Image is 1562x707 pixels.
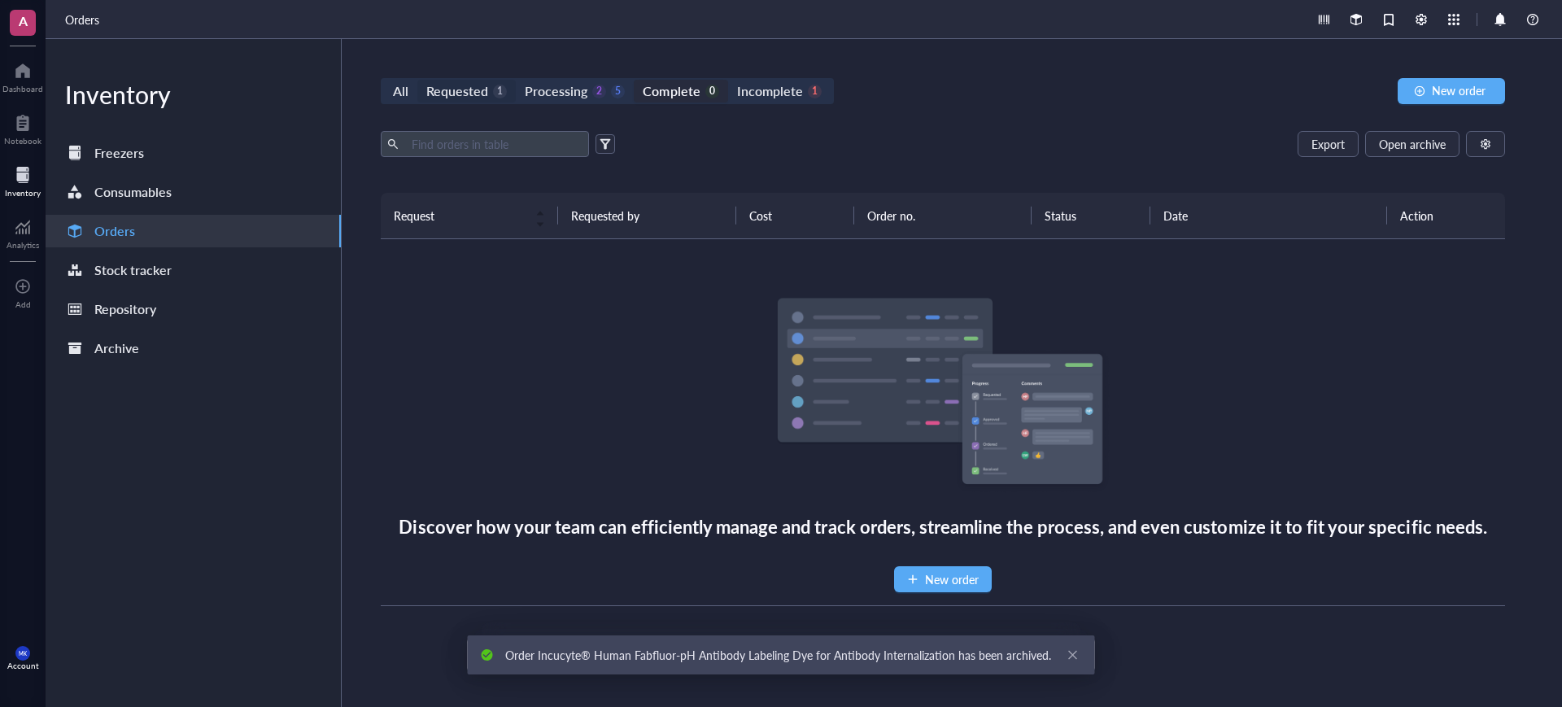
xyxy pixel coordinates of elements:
[19,650,27,657] span: MK
[46,78,341,111] div: Inventory
[19,11,28,31] span: A
[381,78,834,104] div: segmented control
[4,136,41,146] div: Notebook
[1365,131,1459,157] button: Open archive
[394,207,526,225] span: Request
[592,85,606,98] div: 2
[94,337,139,360] div: Archive
[1387,193,1506,238] th: Action
[4,110,41,146] a: Notebook
[426,80,488,103] div: Requested
[65,11,103,28] a: Orders
[393,80,408,103] div: All
[2,84,43,94] div: Dashboard
[7,240,39,250] div: Analytics
[1150,193,1387,238] th: Date
[46,254,341,286] a: Stock tracker
[1032,193,1150,238] th: Status
[1379,137,1446,151] span: Open archive
[525,80,587,103] div: Processing
[381,193,558,238] th: Request
[736,193,855,238] th: Cost
[7,214,39,250] a: Analytics
[925,570,979,588] span: New order
[493,85,507,98] div: 1
[46,293,341,325] a: Repository
[2,58,43,94] a: Dashboard
[808,85,822,98] div: 1
[1298,131,1359,157] button: Export
[776,298,1110,493] img: Empty state
[94,142,144,164] div: Freezers
[737,80,803,103] div: Incomplete
[46,215,341,247] a: Orders
[46,176,341,208] a: Consumables
[399,513,1486,540] div: Discover how your team can efficiently manage and track orders, streamline the process, and even ...
[94,220,135,242] div: Orders
[94,298,156,321] div: Repository
[46,137,341,169] a: Freezers
[7,661,39,670] div: Account
[894,566,992,592] button: New order
[1311,137,1345,151] span: Export
[1398,78,1505,104] button: New order
[94,259,172,281] div: Stock tracker
[558,193,735,238] th: Requested by
[1064,646,1082,664] a: Close
[1067,649,1079,661] span: close
[505,646,1051,664] div: Order Incucyte® Human Fabfluor-pH Antibody Labeling Dye for Antibody Internalization has been arc...
[94,181,172,203] div: Consumables
[5,188,41,198] div: Inventory
[5,162,41,198] a: Inventory
[405,132,582,156] input: Find orders in table
[15,299,31,309] div: Add
[705,85,719,98] div: 0
[1432,84,1486,97] span: New order
[854,193,1032,238] th: Order no.
[643,80,700,103] div: Complete
[611,85,625,98] div: 5
[46,332,341,364] a: Archive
